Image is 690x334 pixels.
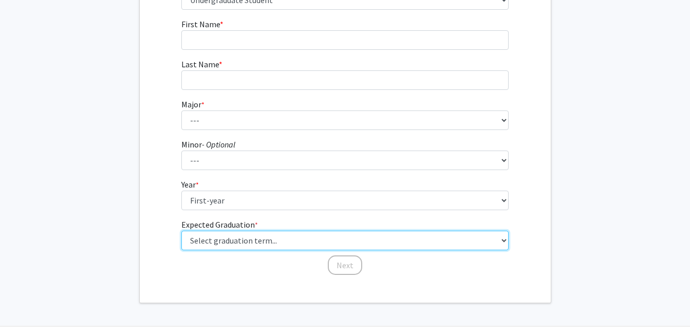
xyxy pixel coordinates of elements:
label: Expected Graduation [181,218,258,231]
label: Year [181,178,199,191]
span: First Name [181,19,220,29]
iframe: Chat [8,288,44,326]
label: Major [181,98,204,110]
label: Minor [181,138,235,151]
span: Last Name [181,59,219,69]
button: Next [328,255,362,275]
i: - Optional [202,139,235,150]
